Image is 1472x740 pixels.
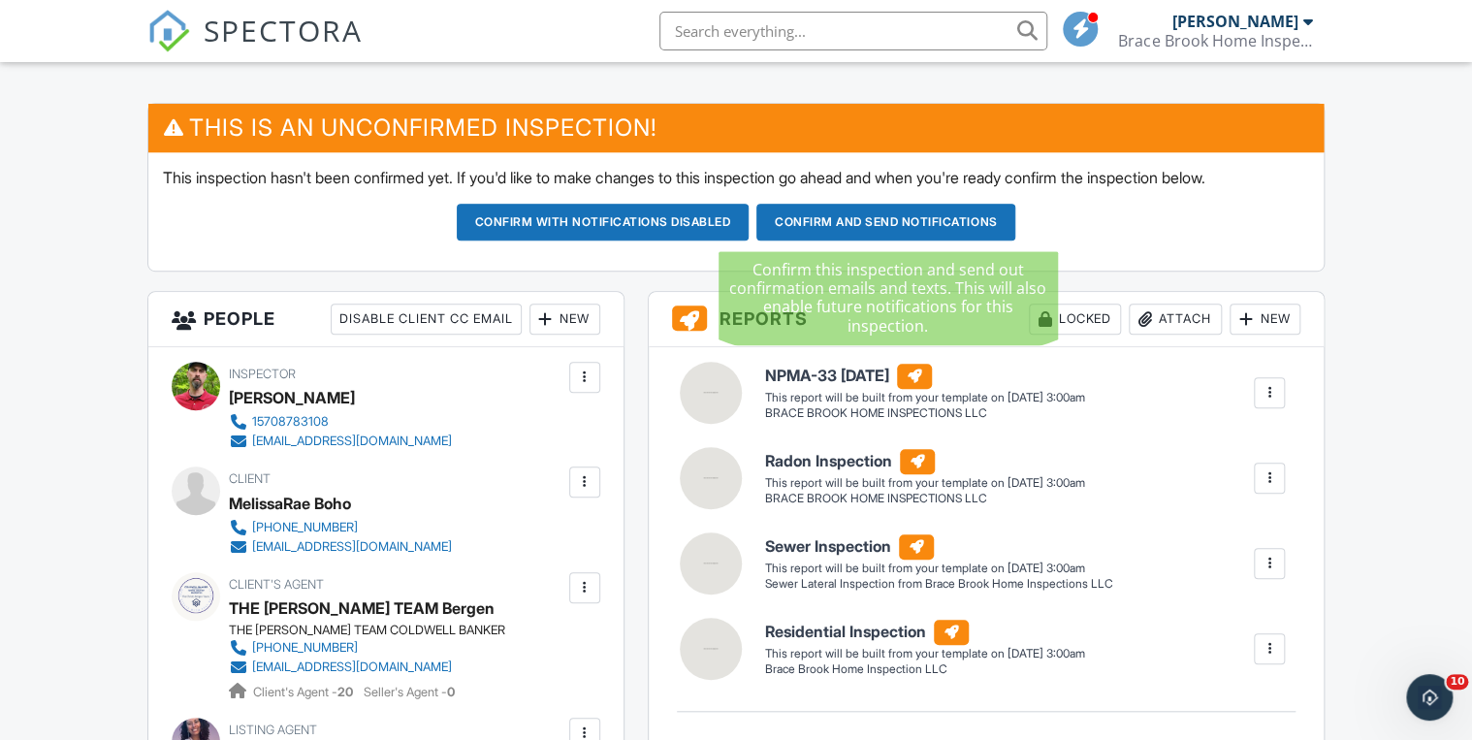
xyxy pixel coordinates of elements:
[252,660,452,675] div: [EMAIL_ADDRESS][DOMAIN_NAME]
[765,646,1085,661] div: This report will be built from your template on [DATE] 3:00am
[337,685,353,699] strong: 20
[252,640,358,656] div: [PHONE_NUMBER]
[765,475,1085,491] div: This report will be built from your template on [DATE] 3:00am
[1118,31,1312,50] div: Brace Brook Home Inspections LLC.
[649,292,1324,347] h3: Reports
[765,534,1113,560] h6: Sewer Inspection
[1129,304,1222,335] div: Attach
[204,10,363,50] span: SPECTORA
[765,390,1085,405] div: This report will be built from your template on [DATE] 3:00am
[229,723,317,737] span: Listing Agent
[659,12,1047,50] input: Search everything...
[229,658,490,677] a: [EMAIL_ADDRESS][DOMAIN_NAME]
[163,167,1309,188] p: This inspection hasn't been confirmed yet. If you'd like to make changes to this inspection go ah...
[229,489,351,518] div: MelissaRae Boho
[147,26,363,67] a: SPECTORA
[229,623,505,638] div: THE [PERSON_NAME] TEAM COLDWELL BANKER
[364,685,455,699] span: Seller's Agent -
[229,471,271,486] span: Client
[252,539,452,555] div: [EMAIL_ADDRESS][DOMAIN_NAME]
[1171,12,1297,31] div: [PERSON_NAME]
[1230,304,1300,335] div: New
[1406,674,1453,721] iframe: Intercom live chat
[229,577,324,592] span: Client's Agent
[148,104,1324,151] h3: This is an Unconfirmed Inspection!
[765,364,1085,389] h6: NPMA-33 [DATE]
[1029,304,1121,335] div: Locked
[252,434,452,449] div: [EMAIL_ADDRESS][DOMAIN_NAME]
[229,383,355,412] div: [PERSON_NAME]
[229,412,452,432] a: 15708783108
[765,405,1085,422] div: BRACE BROOK HOME INSPECTIONS LLC
[765,561,1113,576] div: This report will be built from your template on [DATE] 3:00am
[229,537,452,557] a: [EMAIL_ADDRESS][DOMAIN_NAME]
[765,576,1113,593] div: Sewer Lateral Inspection from Brace Brook Home Inspections LLC
[252,520,358,535] div: [PHONE_NUMBER]
[148,292,624,347] h3: People
[253,685,356,699] span: Client's Agent -
[229,432,452,451] a: [EMAIL_ADDRESS][DOMAIN_NAME]
[229,367,296,381] span: Inspector
[331,304,522,335] div: Disable Client CC Email
[765,620,1085,645] h6: Residential Inspection
[756,204,1015,241] button: Confirm and send notifications
[765,491,1085,507] div: BRACE BROOK HOME INSPECTIONS LLC
[457,204,750,241] button: Confirm with notifications disabled
[229,594,495,623] a: THE [PERSON_NAME] TEAM Bergen
[765,661,1085,678] div: Brace Brook Home Inspection LLC
[229,518,452,537] a: [PHONE_NUMBER]
[447,685,455,699] strong: 0
[147,10,190,52] img: The Best Home Inspection Software - Spectora
[1446,674,1468,690] span: 10
[252,414,329,430] div: 15708783108
[529,304,600,335] div: New
[229,638,490,658] a: [PHONE_NUMBER]
[765,449,1085,474] h6: Radon Inspection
